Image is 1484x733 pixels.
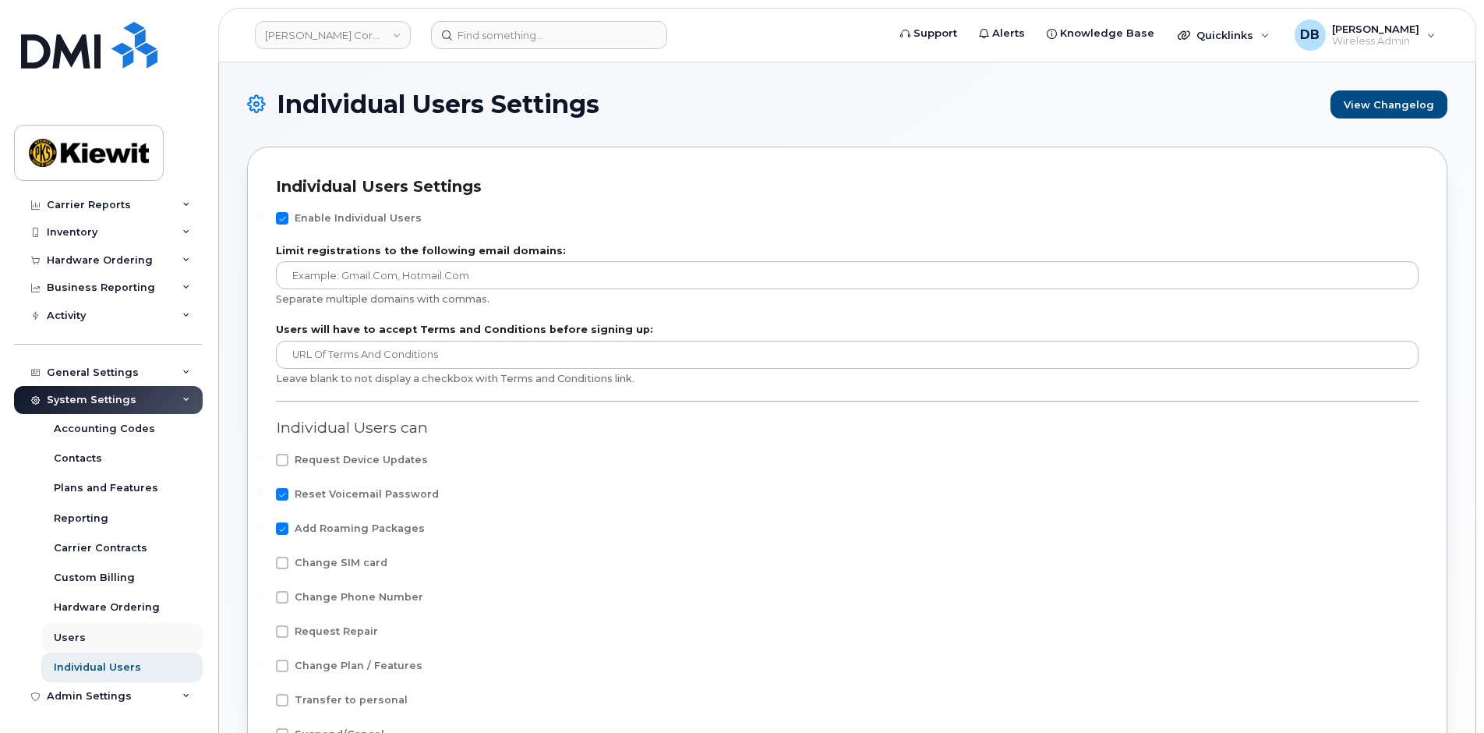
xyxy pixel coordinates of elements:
span: Transfer to personal [295,694,408,706]
span: Reset Voicemail Password [295,488,439,500]
input: URL of Terms and Conditions [276,341,1419,369]
span: Change SIM card [295,557,387,568]
span: Change Phone Number [295,591,423,603]
input: Change SIM card [257,557,265,565]
span: Add Roaming Packages [295,522,425,534]
input: Change Plan / Features [257,660,265,667]
span: Change Plan / Features [295,660,422,671]
label: Users will have to accept Terms and Conditions before signing up: [276,325,1419,335]
input: Change Phone Number [257,591,265,599]
label: Limit registrations to the following email domains: [276,246,1419,257]
div: Individual Users Settings [276,175,1419,198]
input: Enable Individual Users [257,212,265,220]
iframe: Messenger Launcher [1416,665,1472,721]
span: Individual Users Settings [277,93,599,116]
input: Request Device Updates [257,454,265,462]
div: Individual Users can [276,401,1419,438]
span: Request Repair [295,625,378,637]
input: Example: gmail.com, hotmail.com [276,261,1419,289]
div: Separate multiple domains with commas. [276,292,1419,306]
span: Request Device Updates [295,454,428,466]
input: Transfer to personal [257,694,265,702]
input: Add Roaming Packages [257,522,265,530]
a: View Changelog [1330,90,1447,119]
input: Reset Voicemail Password [257,488,265,496]
input: Request Repair [257,625,265,633]
span: Enable Individual Users [295,212,422,224]
div: Leave blank to not display a checkbox with Terms and Conditions link. [276,372,1419,386]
